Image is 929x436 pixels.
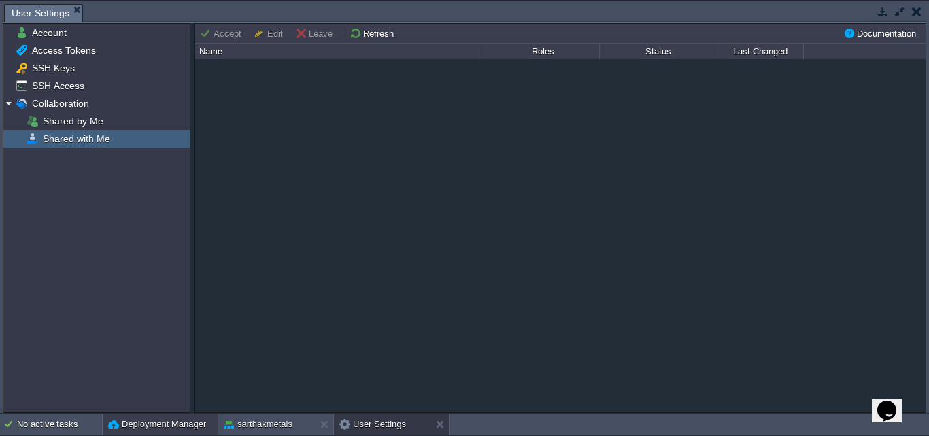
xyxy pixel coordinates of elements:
[40,115,105,127] a: Shared by Me
[40,133,112,145] a: Shared with Me
[196,44,484,59] div: Name
[224,418,292,431] button: sarthakmetals
[29,62,77,74] a: SSH Keys
[339,418,406,431] button: User Settings
[29,44,98,56] a: Access Tokens
[485,44,599,59] div: Roles
[29,97,91,110] a: Collaboration
[843,27,920,39] button: Documentation
[29,80,86,92] a: SSH Access
[716,44,803,59] div: Last Changed
[350,27,398,39] button: Refresh
[12,5,69,22] span: User Settings
[29,27,69,39] a: Account
[254,27,287,39] button: Edit
[200,27,246,39] button: Accept
[601,44,715,59] div: Status
[17,414,102,435] div: No active tasks
[295,27,337,39] button: Leave
[108,418,206,431] button: Deployment Manager
[872,382,915,422] iframe: chat widget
